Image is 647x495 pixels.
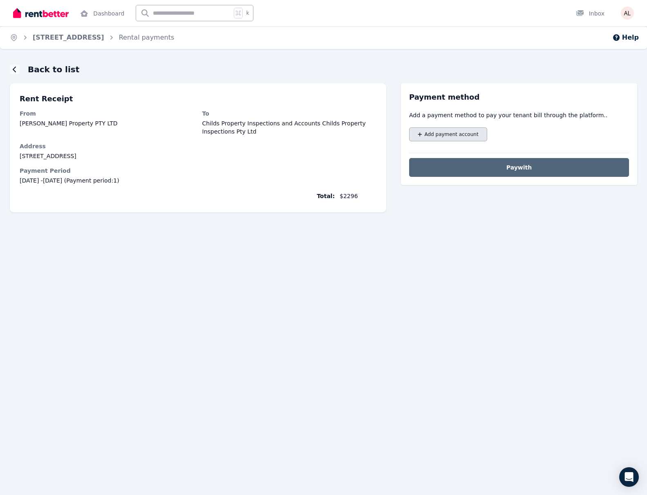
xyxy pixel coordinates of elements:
dt: To [202,109,377,118]
p: Rent Receipt [20,93,376,105]
div: Open Intercom Messenger [619,467,639,487]
a: Rental payments [119,33,175,41]
h1: Back to list [28,64,79,75]
div: Inbox [576,9,604,18]
span: Total: [20,192,335,200]
dt: Payment Period [20,167,376,175]
span: $2296 [340,192,376,200]
h3: Payment method [409,91,629,103]
span: [DATE] - [DATE] (Payment period: 1 ) [20,176,376,185]
img: RentBetter [13,7,69,19]
button: Add payment account [409,127,487,141]
dt: Address [20,142,376,150]
img: Accounts Childs Property Inspections Pty Ltd [621,7,634,20]
a: [STREET_ADDRESS] [33,33,104,41]
button: Help [612,33,639,42]
span: Add payment account [425,131,479,138]
span: Pay with [506,163,532,172]
dd: [STREET_ADDRESS] [20,152,376,160]
dd: [PERSON_NAME] Property PTY LTD [20,119,194,127]
dt: From [20,109,194,118]
p: Add a payment method to pay your tenant bill through the platform.. [409,111,629,119]
span: k [246,10,249,16]
dd: Childs Property Inspections and Accounts Childs Property Inspections Pty Ltd [202,119,377,136]
button: Paywith [409,158,629,177]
